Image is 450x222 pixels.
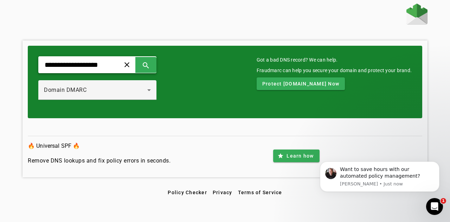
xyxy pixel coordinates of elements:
[213,190,232,195] span: Privacy
[257,56,412,63] mat-card-title: Got a bad DNS record? We can help.
[257,77,345,90] button: Protect [DOMAIN_NAME] Now
[28,141,171,151] h3: 🔥 Universal SPF 🔥
[426,198,443,215] iframe: Intercom live chat
[235,186,285,199] button: Terms of Service
[441,198,446,204] span: 1
[309,151,450,203] iframe: Intercom notifications message
[168,190,207,195] span: Policy Checker
[210,186,235,199] button: Privacy
[44,87,86,93] span: Domain DMARC
[165,186,210,199] button: Policy Checker
[257,67,412,74] div: Fraudmarc can help you secure your domain and protect your brand.
[28,157,171,165] h4: Remove DNS lookups and fix policy errors in seconds.
[287,152,314,159] span: Learn how
[273,150,319,162] button: Learn how
[262,80,339,87] span: Protect [DOMAIN_NAME] Now
[406,4,427,26] a: Home
[406,4,427,25] img: Fraudmarc Logo
[238,190,282,195] span: Terms of Service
